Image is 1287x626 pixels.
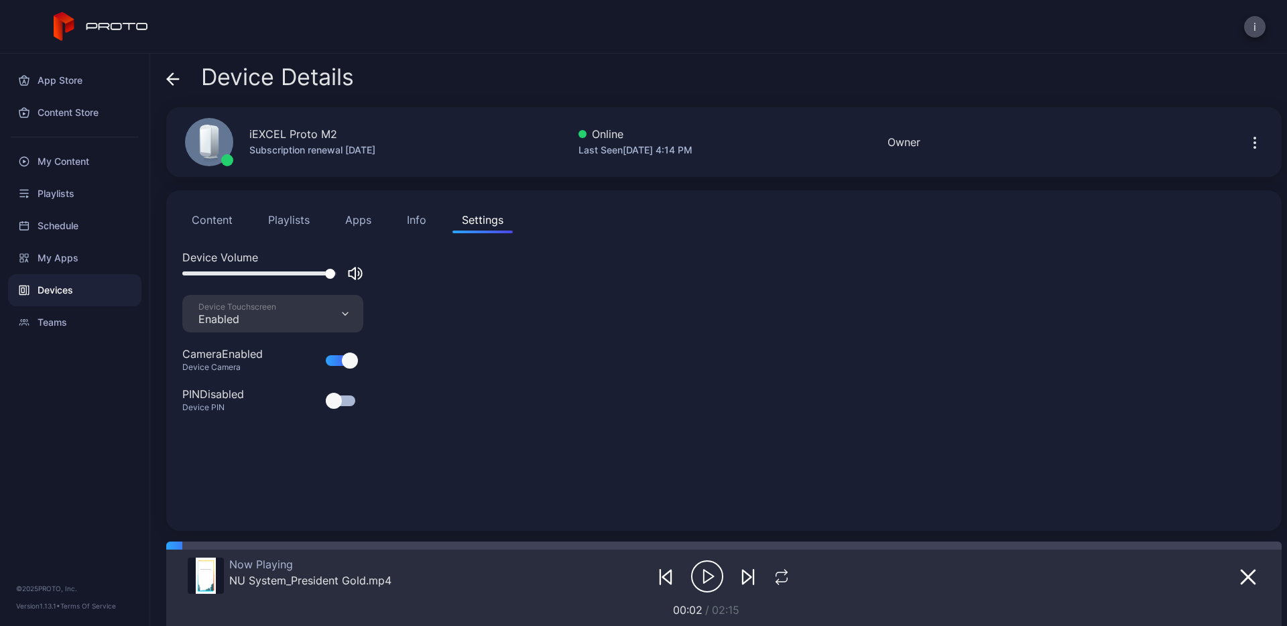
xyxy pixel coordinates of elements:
div: Device Volume [182,249,1266,265]
div: Subscription renewal [DATE] [249,142,375,158]
button: Content [182,206,242,233]
a: Devices [8,274,141,306]
div: Info [407,212,426,228]
div: Online [578,126,692,142]
div: Camera Enabled [182,346,263,362]
button: Settings [452,206,513,233]
span: / [705,603,709,617]
div: Now Playing [229,558,391,571]
div: PIN Disabled [182,386,244,402]
button: Info [397,206,436,233]
span: Device Details [201,64,354,90]
a: Playlists [8,178,141,210]
div: Last Seen [DATE] 4:14 PM [578,142,692,158]
span: Version 1.13.1 • [16,602,60,610]
div: Device Touchscreen [198,302,276,312]
a: Schedule [8,210,141,242]
div: © 2025 PROTO, Inc. [16,583,133,594]
div: Owner [887,134,920,150]
div: Device PIN [182,402,260,413]
div: iEXCEL Proto M2 [249,126,337,142]
button: Device TouchscreenEnabled [182,295,363,332]
a: My Content [8,145,141,178]
span: 02:15 [712,603,739,617]
div: NU System_President Gold.mp4 [229,574,391,587]
button: Playlists [259,206,319,233]
span: 00:02 [673,603,702,617]
div: Device Camera [182,362,279,373]
a: App Store [8,64,141,97]
a: Content Store [8,97,141,129]
a: Teams [8,306,141,338]
div: Enabled [198,312,276,326]
a: My Apps [8,242,141,274]
button: Apps [336,206,381,233]
a: Terms Of Service [60,602,116,610]
div: Settings [462,212,503,228]
button: i [1244,16,1266,38]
